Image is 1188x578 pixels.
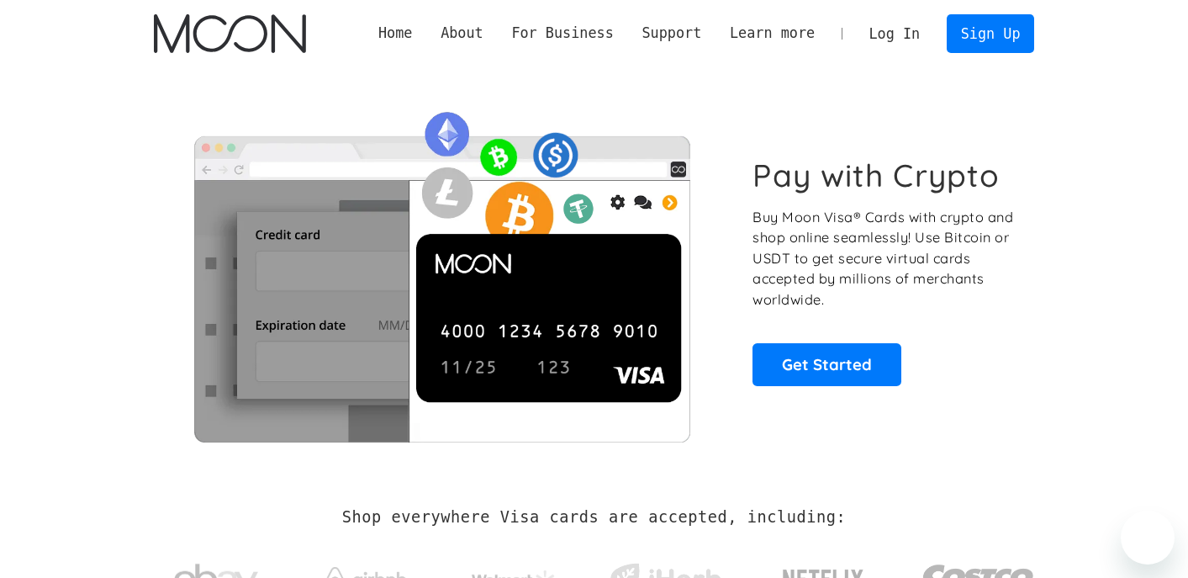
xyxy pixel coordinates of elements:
[715,23,829,44] div: Learn more
[752,207,1016,310] p: Buy Moon Visa® Cards with crypto and shop online seamlessly! Use Bitcoin or USDT to get secure vi...
[498,23,628,44] div: For Business
[154,14,306,53] img: Moon Logo
[426,23,497,44] div: About
[154,100,730,442] img: Moon Cards let you spend your crypto anywhere Visa is accepted.
[642,23,701,44] div: Support
[441,23,483,44] div: About
[628,23,715,44] div: Support
[342,508,846,527] h2: Shop everywhere Visa cards are accepted, including:
[752,156,1000,194] h1: Pay with Crypto
[947,14,1034,52] a: Sign Up
[364,23,426,44] a: Home
[855,15,934,52] a: Log In
[1121,511,1175,565] iframe: Botón para iniciar la ventana de mensajería
[752,343,901,385] a: Get Started
[511,23,613,44] div: For Business
[154,14,306,53] a: home
[730,23,815,44] div: Learn more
